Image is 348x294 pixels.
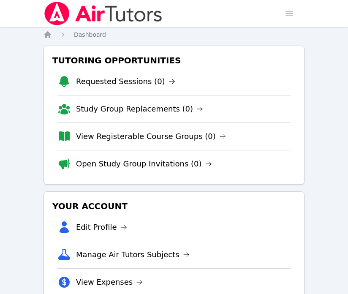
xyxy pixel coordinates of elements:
[76,276,143,288] a: View Expenses
[76,76,175,87] a: Requested Sessions (0)
[76,221,127,233] a: Edit Profile
[43,30,304,39] nav: Breadcrumb
[76,249,190,261] a: Manage Air Tutors Subjects
[76,158,212,170] a: Open Study Group Invitations (0)
[43,2,163,25] img: Air Tutors
[76,131,226,142] a: View Registerable Course Groups (0)
[51,53,297,68] h3: Tutoring Opportunities
[51,199,297,214] h3: Your Account
[74,30,106,39] a: Dashboard
[74,31,106,38] span: Dashboard
[76,103,203,115] a: Study Group Replacements (0)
